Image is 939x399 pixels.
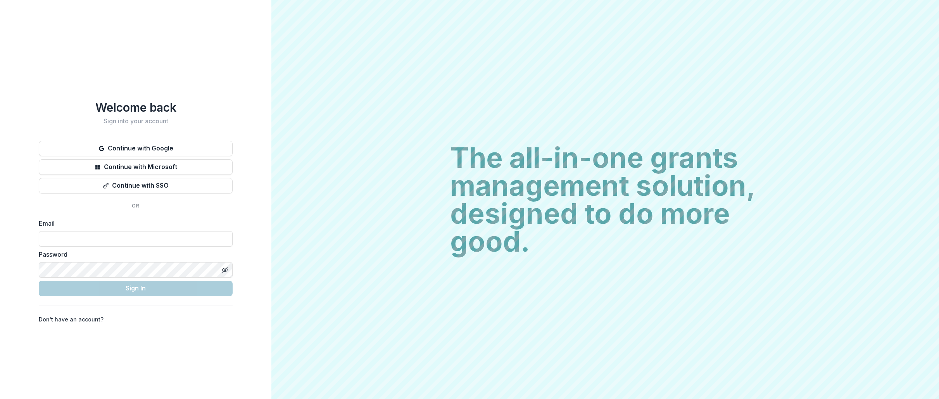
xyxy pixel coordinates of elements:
[39,178,233,193] button: Continue with SSO
[39,315,104,323] p: Don't have an account?
[39,281,233,296] button: Sign In
[39,117,233,125] h2: Sign into your account
[39,250,228,259] label: Password
[39,159,233,175] button: Continue with Microsoft
[39,141,233,156] button: Continue with Google
[39,100,233,114] h1: Welcome back
[219,264,231,276] button: Toggle password visibility
[39,219,228,228] label: Email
